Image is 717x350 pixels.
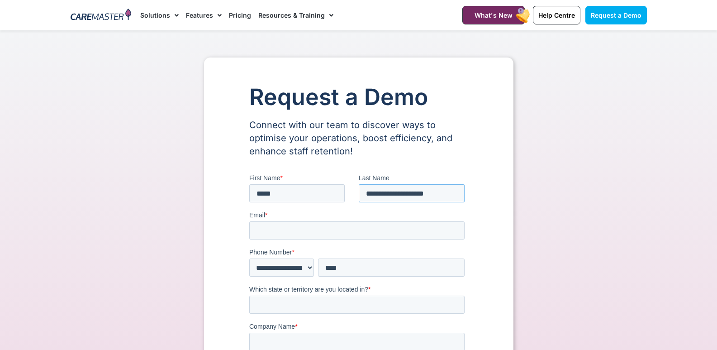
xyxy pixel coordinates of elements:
[538,11,575,19] span: Help Centre
[462,6,525,24] a: What's New
[249,119,468,158] p: Connect with our team to discover ways to optimise your operations, boost efficiency, and enhance...
[249,85,468,110] h1: Request a Demo
[475,11,513,19] span: What's New
[71,9,132,22] img: CareMaster Logo
[109,1,140,8] span: Last Name
[533,6,580,24] a: Help Centre
[585,6,647,24] a: Request a Demo
[591,11,641,19] span: Request a Demo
